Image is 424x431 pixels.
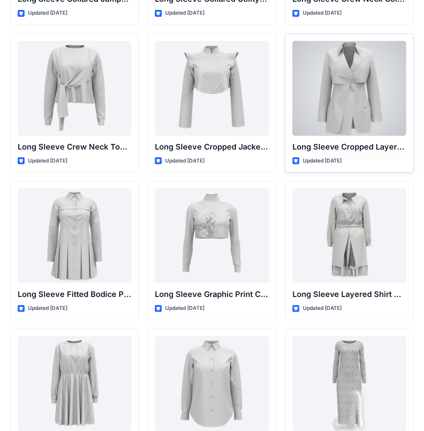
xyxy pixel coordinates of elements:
[28,156,67,166] p: Updated [DATE]
[18,288,132,300] p: Long Sleeve Fitted Bodice Pleated Mini Shirt Dress
[292,288,406,300] p: Long Sleeve Layered Shirt Dress with Drawstring Waist
[18,41,132,136] a: Long Sleeve Crew Neck Top with Asymmetrical Tie Detail
[155,288,269,300] p: Long Sleeve Graphic Print Cropped Turtleneck
[292,141,406,153] p: Long Sleeve Cropped Layered Blazer Dress
[165,304,204,313] p: Updated [DATE]
[292,41,406,136] a: Long Sleeve Cropped Layered Blazer Dress
[303,304,342,313] p: Updated [DATE]
[18,188,132,283] a: Long Sleeve Fitted Bodice Pleated Mini Shirt Dress
[155,41,269,136] a: Long Sleeve Cropped Jacket with Mandarin Collar and Shoulder Detail
[28,304,67,313] p: Updated [DATE]
[18,141,132,153] p: Long Sleeve Crew Neck Top with Asymmetrical Tie Detail
[155,336,269,431] a: Long Sleeve Pointed Collar Button-Up Shirt
[155,188,269,283] a: Long Sleeve Graphic Print Cropped Turtleneck
[303,156,342,166] p: Updated [DATE]
[303,9,342,18] p: Updated [DATE]
[155,141,269,153] p: Long Sleeve Cropped Jacket with Mandarin Collar and Shoulder Detail
[18,336,132,431] a: Long Sleeve Peter Pan Collar Gathered Waist Dress
[292,336,406,431] a: Long Sleeve Textured Maxi Dress with Feather Hem
[28,9,67,18] p: Updated [DATE]
[292,188,406,283] a: Long Sleeve Layered Shirt Dress with Drawstring Waist
[165,9,204,18] p: Updated [DATE]
[165,156,204,166] p: Updated [DATE]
